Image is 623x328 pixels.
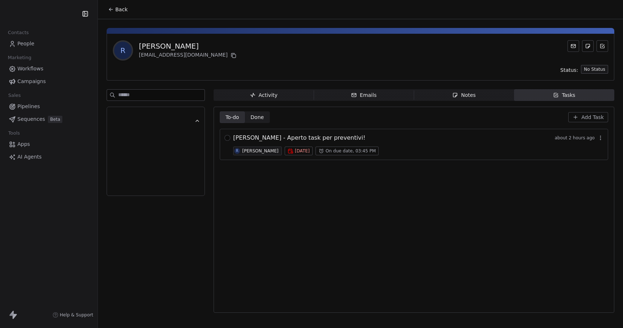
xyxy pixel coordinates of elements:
[139,51,238,60] div: [EMAIL_ADDRESS][DOMAIN_NAME]
[6,113,92,125] a: SequencesBeta
[17,103,40,110] span: Pipelines
[581,114,604,121] span: Add Task
[6,151,92,163] a: AI Agents
[5,27,32,38] span: Contacts
[5,90,24,101] span: Sales
[242,148,279,153] div: [PERSON_NAME]
[568,112,608,122] button: Add Task
[48,116,62,123] span: Beta
[6,138,92,150] a: Apps
[17,78,46,85] span: Campaigns
[326,148,376,154] span: On due date, 03:45 PM
[17,115,45,123] span: Sequences
[114,42,132,59] span: R
[60,312,93,318] span: Help & Support
[53,312,93,318] a: Help & Support
[17,153,42,161] span: AI Agents
[17,40,34,48] span: People
[6,101,92,112] a: Pipelines
[6,75,92,87] a: Campaigns
[351,91,376,99] div: Emails
[115,6,128,13] span: Back
[315,147,379,155] button: On due date, 03:45 PM
[6,38,92,50] a: People
[555,135,595,141] span: about 2 hours ago
[139,41,238,51] div: [PERSON_NAME]
[560,66,578,74] span: Status:
[5,52,34,63] span: Marketing
[233,134,366,142] span: [PERSON_NAME] - Aperto task per preventivi!
[6,63,92,75] a: Workflows
[104,3,132,16] button: Back
[295,148,310,154] span: [DATE]
[17,65,44,73] span: Workflows
[581,65,608,74] button: No Status
[452,91,475,99] div: Notes
[5,128,23,139] span: Tools
[250,91,277,99] div: Activity
[17,140,30,148] span: Apps
[285,147,313,155] button: [DATE]
[236,148,239,154] div: R
[251,114,264,121] span: Done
